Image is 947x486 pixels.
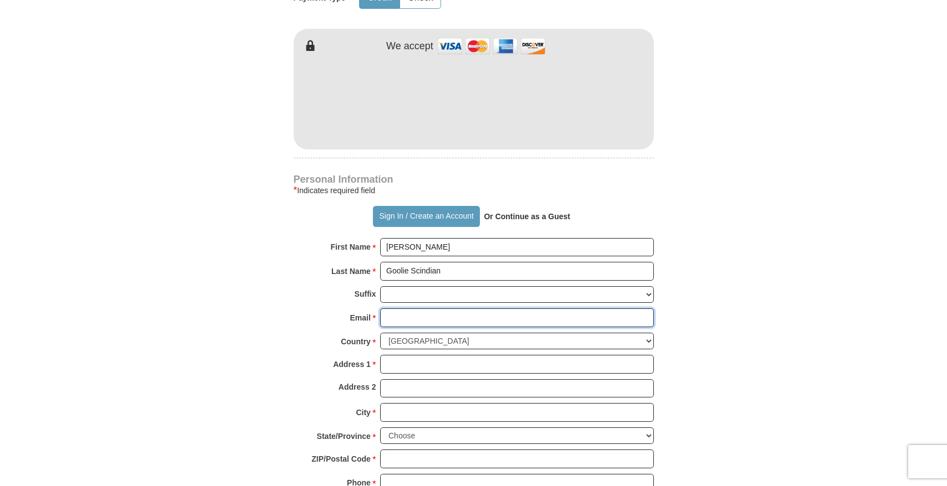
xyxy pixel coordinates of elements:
strong: Address 2 [339,379,376,395]
button: Sign In / Create an Account [373,206,480,227]
strong: ZIP/Postal Code [311,451,371,467]
strong: First Name [331,239,371,255]
h4: Personal Information [294,175,654,184]
strong: Country [341,334,371,349]
strong: Suffix [355,286,376,302]
strong: Email [350,310,371,325]
strong: Address 1 [333,356,371,372]
strong: Last Name [331,263,371,279]
strong: City [356,405,370,420]
strong: Or Continue as a Guest [484,212,570,221]
h4: We accept [386,40,433,53]
div: Indicates required field [294,184,654,197]
img: credit cards accepted [436,34,547,58]
strong: State/Province [317,428,371,444]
